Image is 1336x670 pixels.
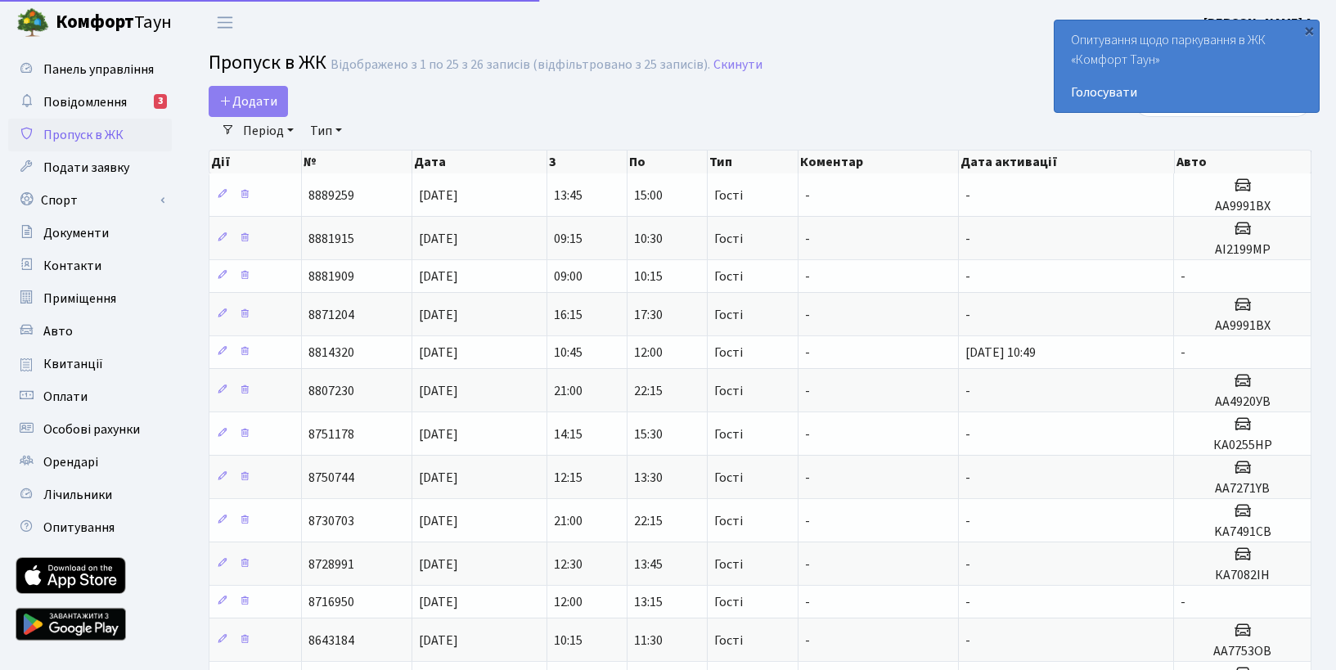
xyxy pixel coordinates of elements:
span: [DATE] [419,512,458,530]
span: - [805,382,810,400]
span: - [805,306,810,324]
th: З [547,151,628,173]
a: Панель управління [8,53,172,86]
span: [DATE] [419,382,458,400]
span: 8730703 [308,512,354,530]
span: Авто [43,322,73,340]
span: Контакти [43,257,101,275]
span: 17:30 [634,306,663,324]
button: Переключити навігацію [205,9,245,36]
span: - [805,555,810,573]
a: Документи [8,217,172,250]
span: - [805,425,810,443]
a: Повідомлення3 [8,86,172,119]
span: 8871204 [308,306,354,324]
span: 12:30 [554,555,583,573]
span: [DATE] [419,555,458,573]
span: Гості [714,428,743,441]
span: 11:30 [634,632,663,650]
span: 8807230 [308,382,354,400]
h5: АА9991ВХ [1181,199,1304,214]
span: - [1181,344,1185,362]
th: По [628,151,708,173]
span: 8881915 [308,230,354,248]
span: - [805,187,810,205]
span: Гості [714,515,743,528]
h5: АI2199MP [1181,242,1304,258]
span: Гості [714,634,743,647]
th: Дії [209,151,302,173]
span: - [965,382,970,400]
h5: АА9991ВХ [1181,318,1304,334]
span: Гості [714,232,743,245]
div: × [1301,22,1317,38]
a: [PERSON_NAME] А. [1203,13,1316,33]
span: - [965,512,970,530]
span: - [965,555,970,573]
a: Квитанції [8,348,172,380]
span: 09:15 [554,230,583,248]
b: Комфорт [56,9,134,35]
span: 14:15 [554,425,583,443]
a: Опитування [8,511,172,544]
th: Коментар [798,151,959,173]
span: - [1181,593,1185,611]
th: Дата [412,151,547,173]
h5: KA7491CB [1181,524,1304,540]
span: - [1181,268,1185,286]
span: 22:15 [634,512,663,530]
span: - [805,632,810,650]
span: 13:45 [634,555,663,573]
th: № [302,151,412,173]
span: Панель управління [43,61,154,79]
h5: АА4920УВ [1181,394,1304,410]
b: [PERSON_NAME] А. [1203,14,1316,32]
a: Оплати [8,380,172,413]
span: Приміщення [43,290,116,308]
span: Пропуск в ЖК [43,126,124,144]
span: [DATE] [419,187,458,205]
span: [DATE] [419,425,458,443]
span: [DATE] 10:49 [965,344,1036,362]
span: Подати заявку [43,159,129,177]
span: 8750744 [308,469,354,487]
a: Тип [304,117,349,145]
span: Гості [714,384,743,398]
h5: КА0255НР [1181,438,1304,453]
span: 12:00 [634,344,663,362]
span: Опитування [43,519,115,537]
span: 13:45 [554,187,583,205]
h5: КА7082ІН [1181,568,1304,583]
span: Орендарі [43,453,98,471]
span: Оплати [43,388,88,406]
span: - [965,187,970,205]
th: Тип [708,151,798,173]
span: Квитанції [43,355,103,373]
a: Період [236,117,300,145]
span: 15:00 [634,187,663,205]
a: Особові рахунки [8,413,172,446]
th: Авто [1175,151,1312,173]
a: Скинути [713,57,762,73]
span: 8889259 [308,187,354,205]
span: Гості [714,558,743,571]
span: 8814320 [308,344,354,362]
span: 8728991 [308,555,354,573]
span: [DATE] [419,230,458,248]
a: Пропуск в ЖК [8,119,172,151]
a: Авто [8,315,172,348]
span: Гості [714,346,743,359]
span: 21:00 [554,382,583,400]
th: Дата активації [959,151,1175,173]
span: 8643184 [308,632,354,650]
span: 22:15 [634,382,663,400]
span: - [965,425,970,443]
span: Гості [714,189,743,202]
a: Подати заявку [8,151,172,184]
span: 09:00 [554,268,583,286]
span: - [805,512,810,530]
span: - [965,230,970,248]
h5: AA7271YB [1181,481,1304,497]
a: Приміщення [8,282,172,315]
span: - [965,632,970,650]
